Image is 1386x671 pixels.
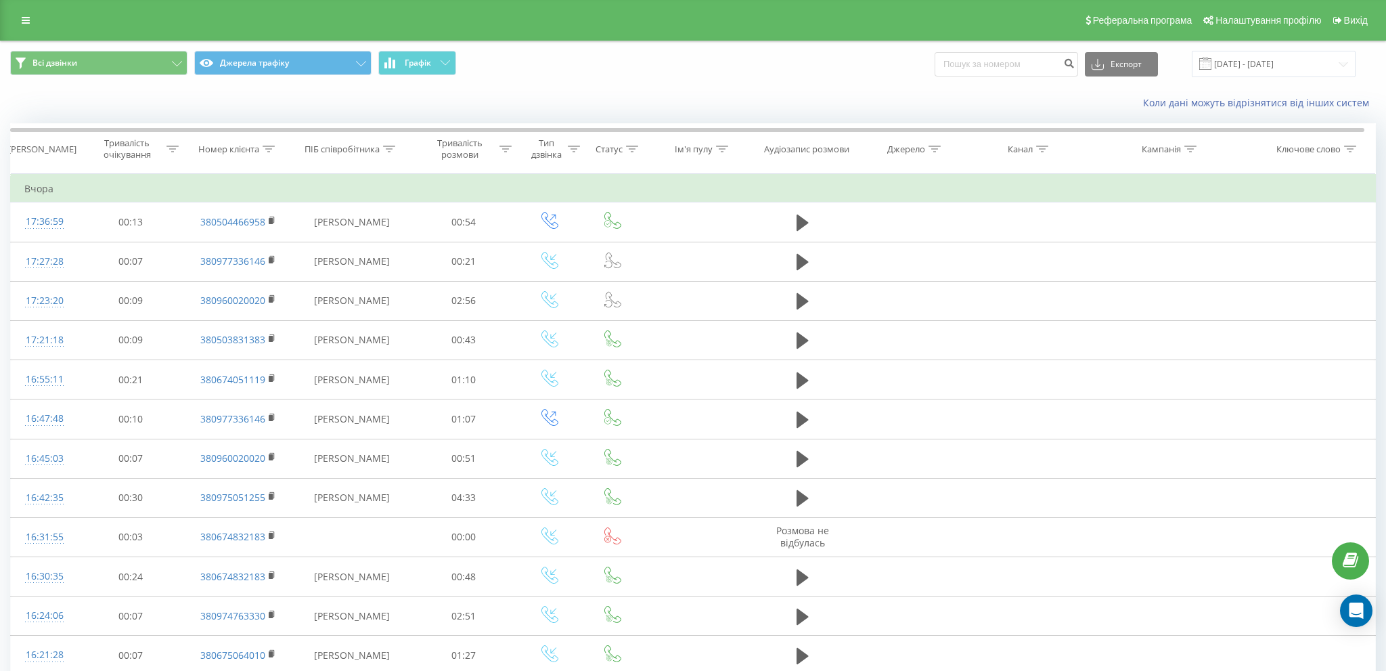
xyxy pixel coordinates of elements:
td: [PERSON_NAME] [292,478,410,517]
a: 380674051119 [200,373,265,386]
div: 17:21:18 [24,327,64,353]
div: ПІБ співробітника [305,144,380,155]
td: Вчора [11,175,1376,202]
div: 16:24:06 [24,603,64,629]
td: 00:54 [411,202,516,242]
div: Тривалість розмови [424,137,496,160]
td: 00:21 [411,242,516,281]
td: [PERSON_NAME] [292,360,410,399]
div: 16:21:28 [24,642,64,668]
td: 00:43 [411,320,516,360]
a: 380503831383 [200,333,265,346]
div: 16:42:35 [24,485,64,511]
td: 00:21 [78,360,183,399]
div: 16:55:11 [24,366,64,393]
div: 16:45:03 [24,446,64,472]
td: 00:03 [78,517,183,557]
td: 00:07 [78,439,183,478]
div: Канал [1008,144,1033,155]
a: 380960020020 [200,294,265,307]
button: Всі дзвінки [10,51,187,75]
td: [PERSON_NAME] [292,439,410,478]
td: [PERSON_NAME] [292,399,410,439]
div: 16:31:55 [24,524,64,550]
a: 380975051255 [200,491,265,504]
a: 380504466958 [200,215,265,228]
div: Аудіозапис розмови [764,144,849,155]
div: Номер клієнта [198,144,259,155]
span: Графік [405,58,431,68]
a: 380974763330 [200,609,265,622]
a: 380675064010 [200,649,265,662]
div: Ім'я пулу [675,144,713,155]
span: Розмова не відбулась [776,524,829,549]
div: Open Intercom Messenger [1340,594,1372,627]
td: 00:00 [411,517,516,557]
div: Тривалість очікування [91,137,163,160]
span: Налаштування профілю [1215,15,1321,26]
td: 02:51 [411,597,516,636]
a: 380977336146 [200,255,265,267]
a: Коли дані можуть відрізнятися вiд інших систем [1143,96,1376,109]
div: 17:36:59 [24,209,64,235]
td: 00:13 [78,202,183,242]
a: 380674832183 [200,570,265,583]
td: [PERSON_NAME] [292,557,410,597]
div: 16:30:35 [24,563,64,590]
div: Джерело [887,144,925,155]
td: 00:30 [78,478,183,517]
input: Пошук за номером [935,52,1078,77]
span: Всі дзвінки [32,58,77,68]
td: [PERSON_NAME] [292,202,410,242]
td: [PERSON_NAME] [292,242,410,281]
td: 00:51 [411,439,516,478]
div: Тип дзвінка [528,137,564,160]
td: [PERSON_NAME] [292,281,410,320]
td: 01:07 [411,399,516,439]
a: 380977336146 [200,412,265,425]
div: Ключове слово [1276,144,1341,155]
td: 00:09 [78,320,183,360]
div: 16:47:48 [24,406,64,432]
td: 00:24 [78,557,183,597]
button: Експорт [1085,52,1158,77]
td: 00:07 [78,242,183,281]
td: 01:10 [411,360,516,399]
div: Статус [596,144,623,155]
span: Реферальна програма [1093,15,1192,26]
td: 00:48 [411,557,516,597]
td: 00:09 [78,281,183,320]
td: 00:10 [78,399,183,439]
a: 380960020020 [200,452,265,464]
div: Кампанія [1142,144,1181,155]
div: 17:27:28 [24,248,64,275]
a: 380674832183 [200,530,265,543]
button: Джерела трафіку [194,51,372,75]
button: Графік [378,51,456,75]
td: [PERSON_NAME] [292,597,410,636]
div: [PERSON_NAME] [8,144,76,155]
div: 17:23:20 [24,288,64,314]
td: 00:07 [78,597,183,636]
td: [PERSON_NAME] [292,320,410,360]
span: Вихід [1344,15,1368,26]
td: 04:33 [411,478,516,517]
td: 02:56 [411,281,516,320]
